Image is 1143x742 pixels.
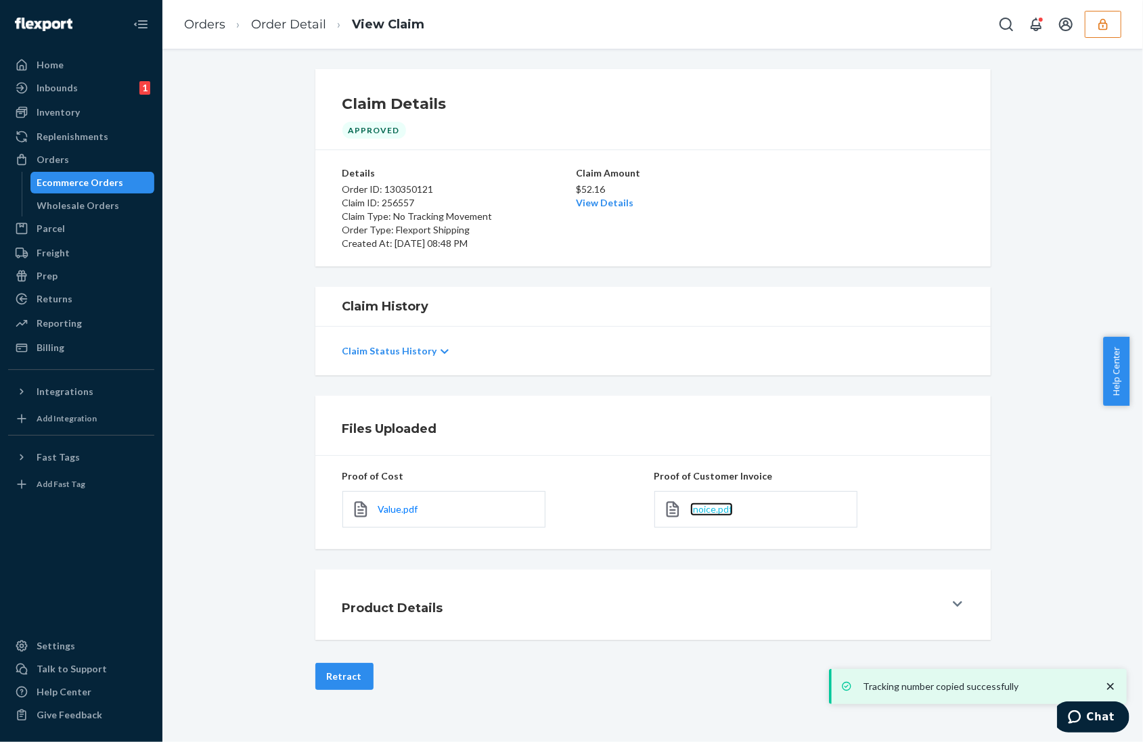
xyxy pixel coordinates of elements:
[37,246,70,260] div: Freight
[315,663,374,690] button: Retract
[342,93,964,115] h1: Claim Details
[8,242,154,264] a: Freight
[173,5,435,45] ol: breadcrumbs
[37,130,108,143] div: Replenishments
[8,473,154,495] a: Add Fast Tag
[37,176,124,189] div: Ecommerce Orders
[8,126,154,147] a: Replenishments
[8,77,154,99] a: Inbounds1
[576,197,633,208] a: View Details
[37,106,80,119] div: Inventory
[37,685,91,699] div: Help Center
[378,503,418,516] a: Value.pdf
[37,478,85,490] div: Add Fast Tag
[184,17,225,32] a: Orders
[127,11,154,38] button: Close Navigation
[37,81,78,95] div: Inbounds
[378,503,418,515] span: Value.pdf
[37,639,75,653] div: Settings
[342,298,964,315] h1: Claim History
[8,54,154,76] a: Home
[8,265,154,287] a: Prep
[8,149,154,170] a: Orders
[1052,11,1079,38] button: Open account menu
[30,172,155,193] a: Ecommerce Orders
[342,420,964,438] h1: Files Uploaded
[654,469,964,483] p: Proof of Customer Invoice
[1104,680,1117,693] svg: close toast
[576,183,730,196] p: $52.16
[30,195,155,216] a: Wholesale Orders
[8,704,154,726] button: Give Feedback
[37,269,58,283] div: Prep
[37,199,120,212] div: Wholesale Orders
[37,222,65,235] div: Parcel
[37,385,93,398] div: Integrations
[8,101,154,123] a: Inventory
[342,599,443,617] h1: Product Details
[8,218,154,239] a: Parcel
[15,18,72,31] img: Flexport logo
[251,17,326,32] a: Order Detail
[8,312,154,334] a: Reporting
[342,237,573,250] p: Created At: [DATE] 08:48 PM
[8,635,154,657] a: Settings
[352,17,424,32] a: View Claim
[1023,11,1050,38] button: Open notifications
[315,570,991,640] button: Product Details
[37,450,80,464] div: Fast Tags
[690,503,733,515] span: Inoice.pdf
[342,196,573,210] p: Claim ID: 256557
[8,681,154,703] a: Help Center
[1057,701,1129,735] iframe: Opens a widget where you can chat to one of our agents
[8,381,154,402] button: Integrations
[342,223,573,237] p: Order Type: Flexport Shipping
[8,446,154,468] button: Fast Tags
[8,658,154,680] button: Talk to Support
[37,317,82,330] div: Reporting
[342,469,652,483] p: Proof of Cost
[8,288,154,310] a: Returns
[342,183,573,196] p: Order ID: 130350121
[8,408,154,430] a: Add Integration
[342,122,406,139] div: Approved
[37,662,107,676] div: Talk to Support
[993,11,1020,38] button: Open Search Box
[690,503,733,516] a: Inoice.pdf
[37,341,64,354] div: Billing
[37,413,97,424] div: Add Integration
[37,292,72,306] div: Returns
[8,337,154,358] a: Billing
[576,166,730,180] p: Claim Amount
[139,81,150,95] div: 1
[342,166,573,180] p: Details
[342,344,437,358] p: Claim Status History
[863,680,1090,693] p: Tracking number copied successfully
[1103,337,1129,406] button: Help Center
[37,58,64,72] div: Home
[342,210,573,223] p: Claim Type: No Tracking Movement
[37,708,102,722] div: Give Feedback
[37,153,69,166] div: Orders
